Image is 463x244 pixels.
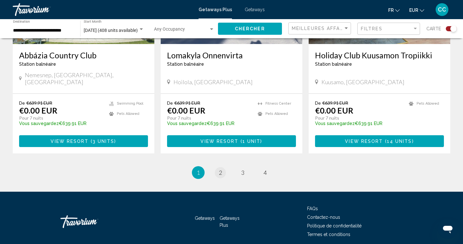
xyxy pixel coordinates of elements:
a: Holiday Club Kuusamon Tropiikki [315,50,444,60]
p: Pour 7 nuits [315,115,403,121]
span: View Resort [345,139,383,144]
span: Vous sauvegardez [315,121,355,126]
button: Filter [357,22,420,35]
a: Politique de confidentialité [307,223,361,228]
p: €639.91 EUR [167,121,251,126]
span: De [19,100,25,106]
button: View Resort(1 unit) [167,135,296,147]
span: 1 [197,169,200,176]
a: Getaways [195,216,215,221]
span: Carte [426,24,441,33]
p: Pour 7 nuits [167,115,251,121]
span: Filtres [361,26,382,31]
button: View Resort(3 units) [19,135,148,147]
p: €639.91 EUR [315,121,403,126]
span: Nemesnep, [GEOGRAPHIC_DATA], [GEOGRAPHIC_DATA] [25,71,148,85]
a: Travorium [60,212,124,231]
span: Hoilola, [GEOGRAPHIC_DATA] [173,78,253,85]
a: Contactez-nous [307,215,340,220]
a: Lomakyla Onnenvirta [167,50,296,60]
p: €0.00 EUR [315,106,353,115]
span: Fitness Center [265,101,291,106]
span: Pets Allowed [417,101,439,106]
button: Change currency [409,5,424,15]
a: Travorium [13,3,192,16]
span: Vous sauvegardez [167,121,207,126]
span: De [167,100,173,106]
span: Swimming Pool [117,101,143,106]
span: 14 units [387,139,412,144]
span: View Resort [200,139,238,144]
p: €0.00 EUR [19,106,57,115]
p: Pour 7 nuits [19,115,103,121]
span: Station balnéaire [315,62,352,67]
span: €639.91 EUR [174,100,200,106]
mat-select: Sort by [292,26,349,31]
span: Station balnéaire [167,62,204,67]
span: ( ) [383,139,414,144]
span: Chercher [235,26,265,32]
span: De [315,100,321,106]
a: Getaways Plus [220,216,240,228]
a: Abbázia Country Club [19,50,148,60]
span: CC [438,6,446,13]
span: ( ) [239,139,263,144]
button: Change language [388,5,400,15]
button: User Menu [434,3,450,16]
span: Meilleures affaires [292,26,352,31]
span: €639.91 EUR [26,100,52,106]
p: €0.00 EUR [167,106,205,115]
span: EUR [409,8,418,13]
span: 1 unit [242,139,261,144]
span: [DATE] (408 units available) [84,28,138,33]
span: €639.91 EUR [322,100,348,106]
ul: Pagination [13,166,450,179]
span: ( ) [89,139,116,144]
span: View Resort [51,139,88,144]
span: Pets Allowed [265,112,288,116]
span: 4 [263,169,267,176]
button: View Resort(14 units) [315,135,444,147]
span: 3 [241,169,244,176]
a: FAQs [307,206,318,211]
span: Station balnéaire [19,62,56,67]
a: Getaways [245,7,265,12]
span: fr [388,8,394,13]
button: Chercher [218,23,282,34]
span: Vous sauvegardez [19,121,59,126]
p: €639.91 EUR [19,121,103,126]
span: Kuusamo, [GEOGRAPHIC_DATA] [321,78,404,85]
span: 2 [219,169,222,176]
span: 3 units [93,139,115,144]
a: Getaways Plus [199,7,232,12]
a: Termes et conditions [307,232,350,237]
iframe: Bouton de lancement de la fenêtre de messagerie [438,218,458,239]
span: Pets Allowed [117,112,139,116]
